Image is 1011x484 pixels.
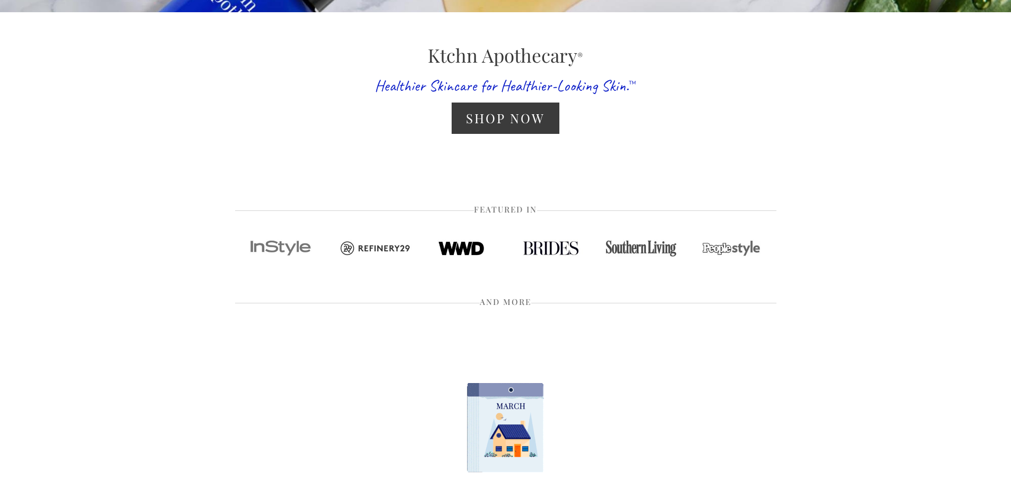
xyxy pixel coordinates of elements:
span: And More [480,296,531,307]
a: Shop Now [452,103,559,134]
sup: ® [577,50,583,61]
img: People Style.jpg [686,240,776,257]
img: WWD.jpg [416,240,506,257]
img: Southern Living.jpg [596,240,686,257]
img: Brides.jpg [506,240,596,257]
span: Featured in [474,203,537,215]
span: Ktchn Apothecary [428,43,583,67]
sup: ™ [629,78,636,89]
span: Healthier Skincare for Healthier-Looking Skin. [375,75,629,96]
img: Refinery.jpg [325,240,416,257]
img: Instyle.jpg [235,240,325,257]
